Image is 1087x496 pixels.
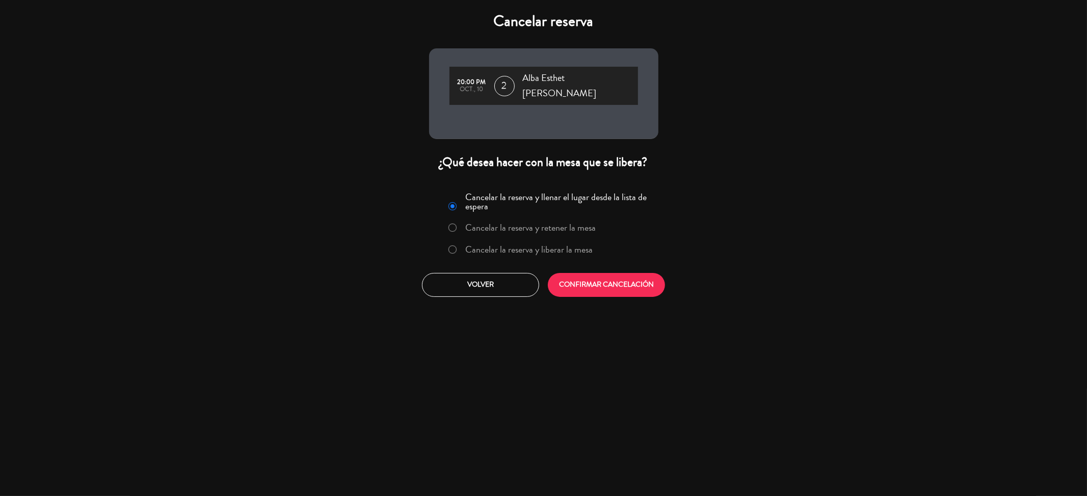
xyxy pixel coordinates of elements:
[422,273,539,297] button: Volver
[523,71,638,101] span: Alba Esthet [PERSON_NAME]
[455,86,489,93] div: oct., 10
[455,79,489,86] div: 20:00 PM
[465,245,593,254] label: Cancelar la reserva y liberar la mesa
[465,192,652,211] label: Cancelar la reserva y llenar el lugar desde la lista de espera
[429,154,658,170] div: ¿Qué desea hacer con la mesa que se libera?
[494,76,515,96] span: 2
[548,273,665,297] button: CONFIRMAR CANCELACIÓN
[429,12,658,31] h4: Cancelar reserva
[465,223,596,232] label: Cancelar la reserva y retener la mesa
